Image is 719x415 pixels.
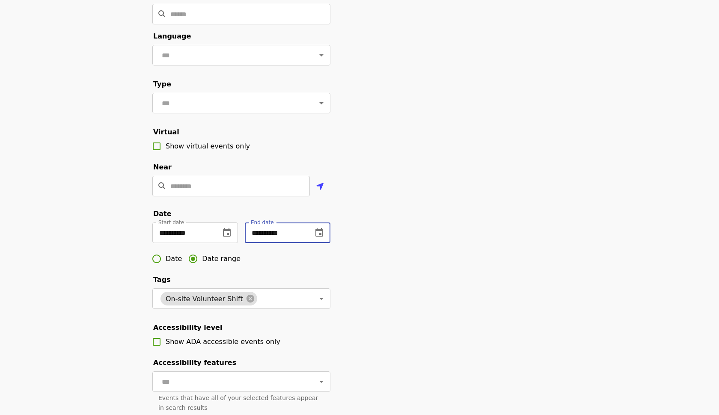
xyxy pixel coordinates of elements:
button: Open [315,97,327,109]
button: Open [315,376,327,388]
span: Accessibility level [153,323,222,332]
i: search icon [158,182,165,190]
i: location-arrow icon [316,181,324,192]
input: Search [170,4,330,24]
input: Location [170,176,310,196]
span: Near [153,163,172,171]
div: On-site Volunteer Shift [160,292,257,305]
button: Open [315,293,327,305]
button: change date [309,222,330,243]
span: On-site Volunteer Shift [160,295,248,303]
button: Open [315,49,327,61]
span: End date [251,219,274,225]
i: search icon [158,10,165,18]
button: Use my location [310,177,330,197]
span: Show ADA accessible events only [166,338,280,346]
span: Start date [158,219,184,225]
span: Virtual [153,128,179,136]
span: Date [153,210,172,218]
span: Type [153,80,171,88]
button: change date [217,222,237,243]
span: Language [153,32,191,40]
span: Events that have all of your selected features appear in search results [158,394,318,411]
span: Tags [153,276,171,284]
span: Accessibility features [153,359,236,367]
span: Date range [202,254,241,264]
span: Date [166,254,182,264]
span: Show virtual events only [166,142,250,150]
